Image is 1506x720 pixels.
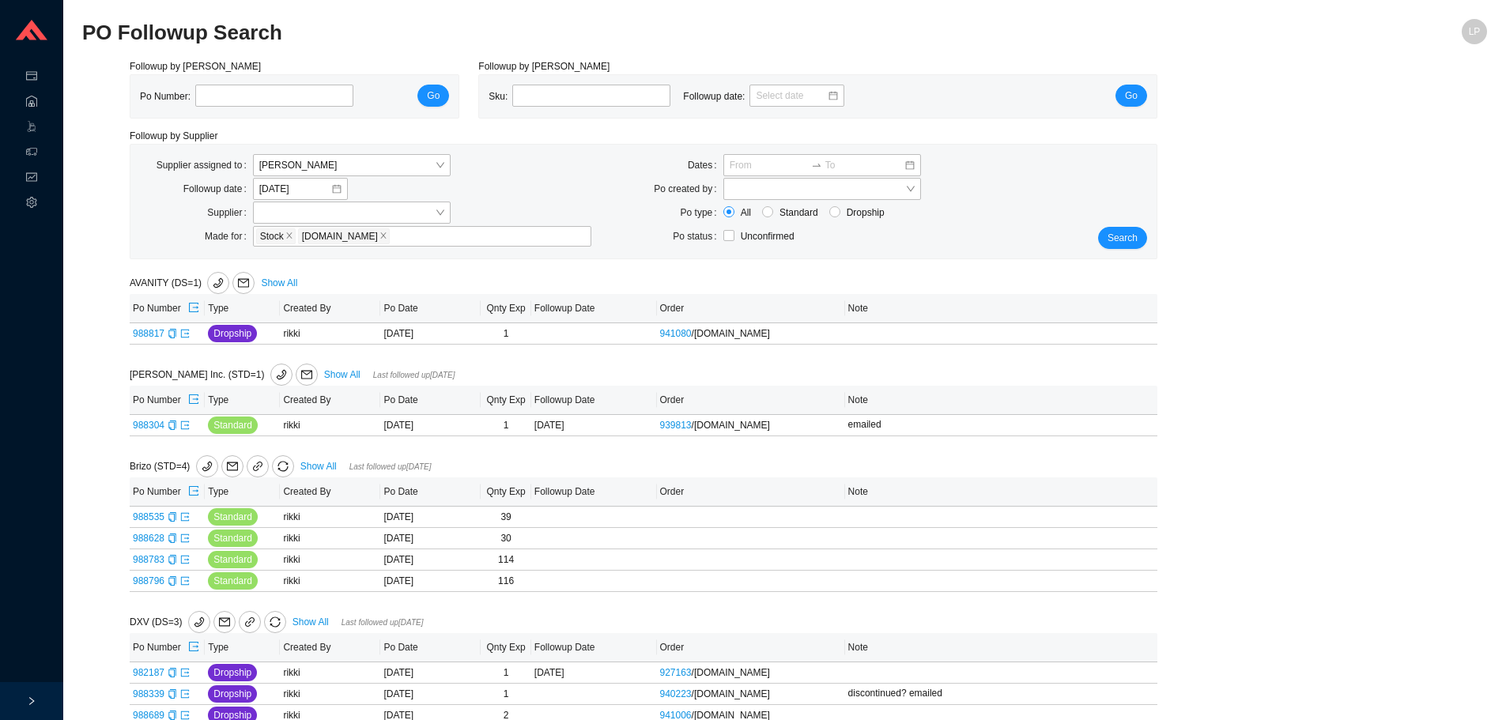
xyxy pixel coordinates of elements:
td: 114 [481,549,530,571]
button: Go [417,85,449,107]
h2: PO Followup Search [82,19,1136,47]
button: Standard [208,572,258,590]
td: [DATE] [380,528,481,549]
div: Copy [168,686,177,702]
div: [DATE] [534,665,654,680]
a: 927163 [660,667,692,678]
span: Go [1125,88,1138,104]
span: Brizo (STD=4) [130,461,297,472]
button: sync [272,455,294,477]
a: export [180,688,190,699]
a: link [247,455,269,477]
span: Dropship [213,326,251,341]
th: Qnty Exp [481,294,530,323]
div: Copy [168,530,177,546]
div: Po Number: [140,85,366,108]
div: Copy [168,417,177,433]
span: export [180,420,190,430]
a: 940223 [660,688,692,699]
td: 116 [481,571,530,592]
a: export [180,575,190,586]
button: mail [232,272,255,294]
th: Order [657,294,845,323]
div: Copy [168,665,177,680]
span: export [180,711,190,720]
button: Search [1098,227,1147,249]
td: / [DOMAIN_NAME] [657,323,845,345]
th: Followup Date [531,294,657,323]
a: 988783 [133,554,164,565]
span: Standard [213,509,252,525]
a: 988304 [133,420,164,431]
span: Standard [213,417,252,433]
button: Standard [208,508,258,526]
th: Po Number [130,386,205,415]
th: Po Number [130,477,205,507]
span: [PERSON_NAME] Inc. (STD=1) [130,369,321,380]
span: close [379,232,387,241]
a: 939813 [660,420,692,431]
span: copy [168,512,177,522]
button: phone [207,272,229,294]
span: Standard [213,530,252,546]
span: Last followed up [DATE] [373,371,455,379]
a: 982187 [133,667,164,678]
th: Order [657,633,845,662]
span: Followup by Supplier [130,130,217,141]
button: mail [296,364,318,386]
button: Dropship [208,664,257,681]
div: Copy [168,326,177,341]
td: [DATE] [380,415,481,436]
span: export [180,668,190,677]
span: Dropship [213,665,251,680]
span: Unconfirmed [741,231,795,242]
div: Copy [168,573,177,589]
a: 988628 [133,533,164,544]
a: export [180,328,190,339]
span: swap-right [811,160,822,171]
span: copy [168,420,177,430]
span: mail [222,461,243,472]
span: copy [168,711,177,720]
span: export [188,394,199,406]
td: rikki [280,507,380,528]
th: Followup Date [531,386,657,415]
a: Show All [293,616,329,628]
span: right [27,696,36,706]
button: Standard [208,417,258,434]
th: Po Date [380,633,481,662]
th: Note [845,386,1157,415]
td: 1 [481,684,530,705]
span: Standard [213,552,252,567]
span: copy [168,329,177,338]
td: [DATE] [380,323,481,345]
td: / [DOMAIN_NAME] [657,662,845,684]
th: Qnty Exp [481,477,530,507]
a: 988817 [133,328,164,339]
span: AVANITY (DS=1) [130,277,258,288]
td: 1 [481,323,530,345]
span: sync [273,461,293,472]
span: credit-card [26,65,37,90]
button: Go [1115,85,1147,107]
span: phone [197,461,217,472]
span: Standard [213,573,252,589]
a: 941080 [660,328,692,339]
span: Layla Pincus [259,155,444,175]
th: Note [845,477,1157,507]
td: 1 [481,662,530,684]
span: export [180,576,190,586]
label: Po status: [673,225,723,247]
span: phone [208,277,228,288]
span: mail [296,369,317,380]
th: Po Date [380,294,481,323]
span: export [180,533,190,543]
span: copy [168,533,177,543]
span: Standard [773,205,825,221]
input: Select date [756,88,827,104]
td: [DATE] [380,571,481,592]
div: Sku: Followup date: [489,85,857,108]
span: close [285,232,293,241]
th: Po Date [380,477,481,507]
th: Type [205,294,280,323]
